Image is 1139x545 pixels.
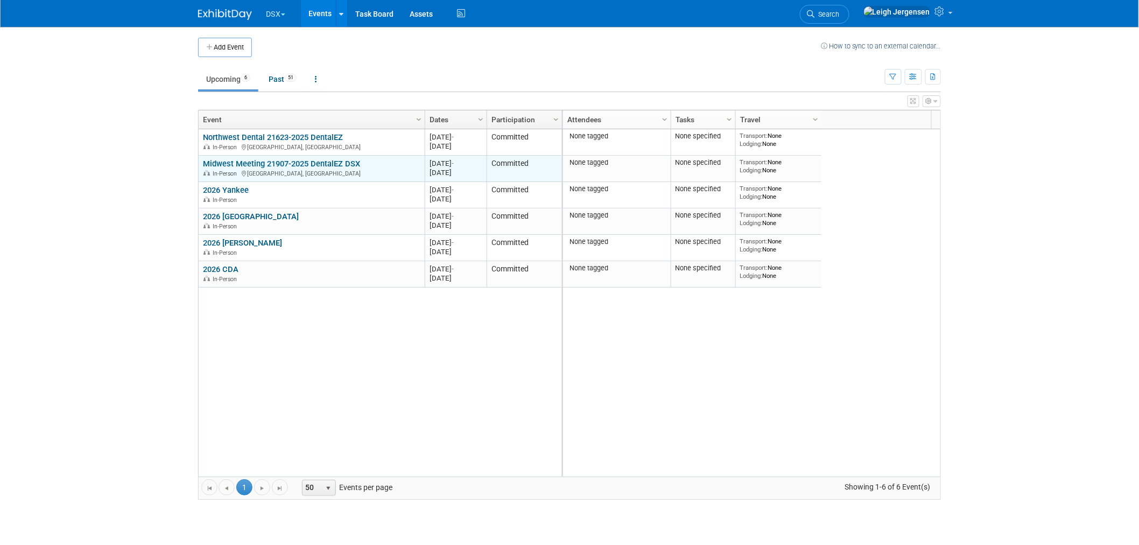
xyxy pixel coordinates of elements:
div: None specified [676,211,732,220]
span: Lodging: [740,219,763,227]
span: Lodging: [740,246,763,253]
a: Go to the last page [272,479,288,495]
img: In-Person Event [203,249,210,255]
span: In-Person [213,170,240,177]
span: Showing 1-6 of 6 Event(s) [835,479,940,494]
span: - [452,186,454,194]
div: None tagged [567,211,667,220]
img: In-Person Event [203,170,210,176]
div: None None [740,132,818,148]
span: Transport: [740,185,768,192]
div: [DATE] [430,212,482,221]
span: Transport: [740,264,768,271]
span: 1 [236,479,252,495]
a: Northwest Dental 21623-2025 DentalEZ [203,132,343,142]
div: [DATE] [430,274,482,283]
a: Dates [430,110,480,129]
div: [DATE] [430,238,482,247]
span: 6 [241,74,250,82]
span: select [324,484,333,493]
div: None specified [676,132,732,141]
div: None tagged [567,264,667,272]
span: 50 [303,480,321,495]
div: [DATE] [430,142,482,151]
span: Go to the first page [205,484,214,493]
img: Leigh Jergensen [863,6,931,18]
div: [DATE] [430,185,482,194]
span: Column Settings [414,115,423,124]
a: 2026 [PERSON_NAME] [203,238,282,248]
img: In-Person Event [203,276,210,281]
td: Committed [487,235,562,261]
img: In-Person Event [203,197,210,202]
td: Committed [487,156,562,182]
div: None None [740,185,818,200]
a: Column Settings [475,110,487,127]
span: In-Person [213,249,240,256]
div: [DATE] [430,194,482,204]
div: [DATE] [430,168,482,177]
span: Lodging: [740,166,763,174]
span: Lodging: [740,272,763,280]
span: - [452,212,454,220]
td: Committed [487,208,562,235]
a: Column Settings [551,110,563,127]
img: In-Person Event [203,223,210,228]
span: Search [814,10,839,18]
a: Attendees [567,110,664,129]
div: None tagged [567,158,667,167]
a: 2026 [GEOGRAPHIC_DATA] [203,212,299,221]
button: Add Event [198,38,252,57]
span: Go to the previous page [222,484,231,493]
td: Committed [487,182,562,208]
span: Lodging: [740,193,763,200]
div: None None [740,158,818,174]
div: None tagged [567,132,667,141]
div: None None [740,211,818,227]
a: Tasks [676,110,728,129]
span: - [452,239,454,247]
div: [DATE] [430,221,482,230]
a: Column Settings [810,110,822,127]
a: Go to the next page [254,479,270,495]
a: Participation [491,110,555,129]
span: - [452,265,454,273]
div: None specified [676,264,732,272]
span: Column Settings [476,115,485,124]
div: None specified [676,158,732,167]
a: Travel [740,110,814,129]
a: Go to the first page [201,479,217,495]
a: How to sync to an external calendar... [821,42,941,50]
span: Transport: [740,158,768,166]
span: Events per page [289,479,403,495]
div: [GEOGRAPHIC_DATA], [GEOGRAPHIC_DATA] [203,142,420,151]
span: Transport: [740,132,768,139]
span: Transport: [740,237,768,245]
span: Go to the next page [258,484,266,493]
div: [DATE] [430,247,482,256]
span: - [452,133,454,141]
img: In-Person Event [203,144,210,149]
div: [DATE] [430,159,482,168]
span: Column Settings [660,115,669,124]
span: Column Settings [552,115,560,124]
a: Column Settings [724,110,736,127]
td: Committed [487,129,562,156]
a: Past51 [261,69,305,89]
div: None None [740,264,818,280]
a: Upcoming6 [198,69,258,89]
span: In-Person [213,223,240,230]
img: ExhibitDay [198,9,252,20]
span: Transport: [740,211,768,219]
a: Column Settings [659,110,671,127]
a: Go to the previous page [219,479,235,495]
div: None specified [676,185,732,193]
div: None tagged [567,185,667,193]
span: Column Settings [725,115,734,124]
a: Search [800,5,849,24]
div: None tagged [567,237,667,246]
span: Column Settings [811,115,820,124]
div: [DATE] [430,132,482,142]
span: Go to the last page [276,484,284,493]
div: None None [740,237,818,253]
